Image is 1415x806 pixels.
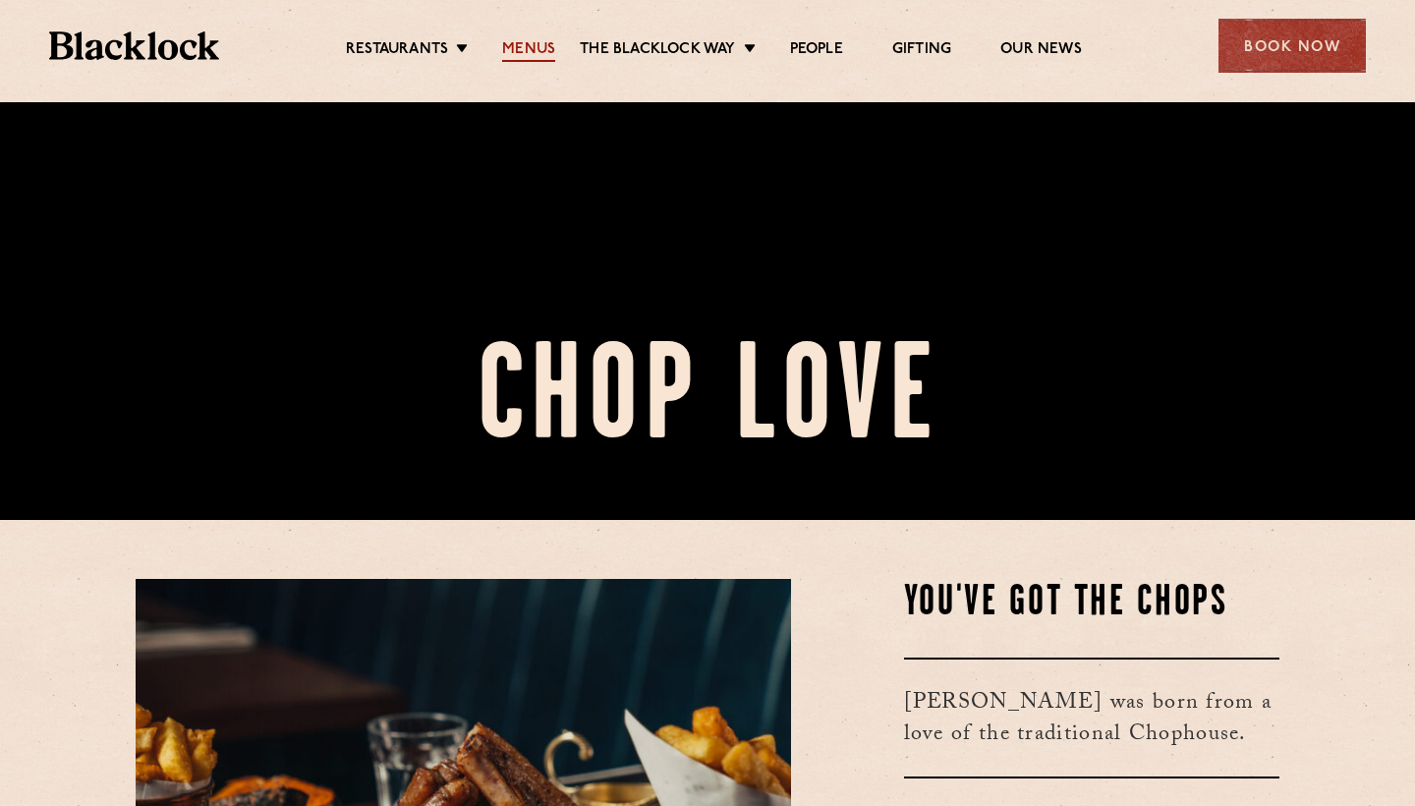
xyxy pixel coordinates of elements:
[892,40,951,62] a: Gifting
[346,40,448,62] a: Restaurants
[1000,40,1082,62] a: Our News
[904,579,1280,628] h2: You've Got The Chops
[502,40,555,62] a: Menus
[49,31,219,60] img: BL_Textured_Logo-footer-cropped.svg
[790,40,843,62] a: People
[1218,19,1366,73] div: Book Now
[904,658,1280,778] h3: [PERSON_NAME] was born from a love of the traditional Chophouse.
[580,40,735,62] a: The Blacklock Way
